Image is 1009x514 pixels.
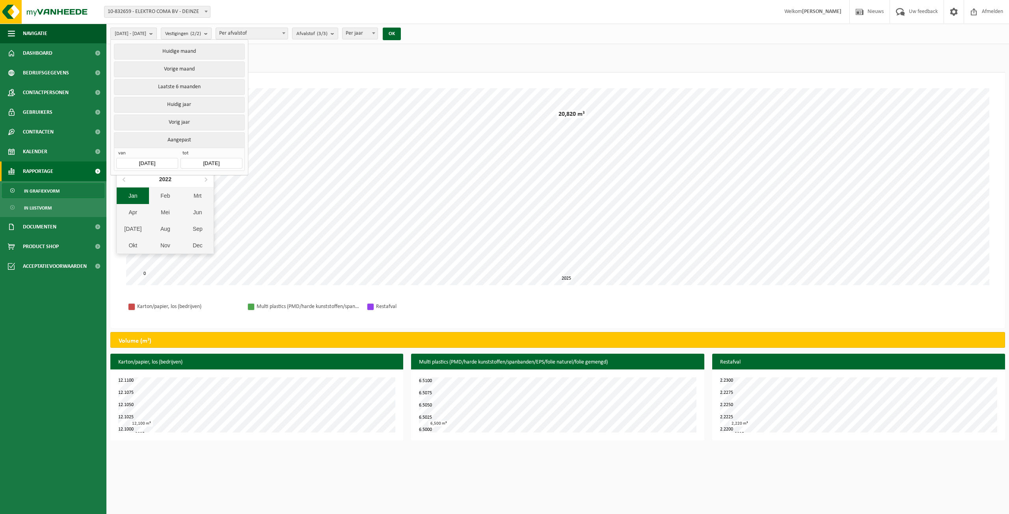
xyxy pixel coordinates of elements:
[149,204,181,221] div: Mei
[114,115,244,130] button: Vorig jaar
[165,28,201,40] span: Vestigingen
[149,187,181,204] div: Feb
[114,79,244,95] button: Laatste 6 maanden
[428,421,449,427] div: 6,500 m³
[114,97,244,113] button: Huidig jaar
[149,221,181,237] div: Aug
[116,150,178,158] span: van
[114,44,244,59] button: Huidige maand
[117,237,149,254] div: Okt
[24,184,60,199] span: In grafiekvorm
[712,354,1005,371] h3: Restafval
[23,217,56,237] span: Documenten
[117,204,149,221] div: Apr
[216,28,288,39] span: Per afvalstof
[23,83,69,102] span: Contactpersonen
[376,302,478,312] div: Restafval
[317,31,328,36] count: (3/3)
[257,302,359,312] div: Multi plastics (PMD/harde kunststoffen/spanbanden/EPS/folie naturel/folie gemengd)
[117,187,149,204] div: Jan
[24,200,52,215] span: In lijstvorm
[161,28,212,39] button: Vestigingen(2/2)
[104,6,210,17] span: 10-832659 - ELEKTRO COMA BV - DEINZE
[23,142,47,161] span: Kalender
[181,150,242,158] span: tot
[104,6,210,18] span: 10-832659 - ELEKTRO COMA BV - DEINZE
[181,204,214,221] div: Jun
[23,237,59,256] span: Product Shop
[149,237,181,254] div: Nov
[2,183,104,198] a: In grafiekvorm
[115,28,146,40] span: [DATE] - [DATE]
[110,354,403,371] h3: Karton/papier, los (bedrijven)
[730,421,750,427] div: 2,220 m³
[23,63,69,83] span: Bedrijfsgegevens
[23,24,47,43] span: Navigatie
[296,28,328,40] span: Afvalstof
[802,9,841,15] strong: [PERSON_NAME]
[110,28,157,39] button: [DATE] - [DATE]
[343,28,378,39] span: Per jaar
[190,31,201,36] count: (2/2)
[137,302,240,312] div: Karton/papier, los (bedrijven)
[23,122,54,142] span: Contracten
[411,354,704,371] h3: Multi plastics (PMD/harde kunststoffen/spanbanden/EPS/folie naturel/folie gemengd)
[111,332,159,350] h2: Volume (m³)
[2,200,104,215] a: In lijstvorm
[557,110,586,118] div: 20,820 m³
[23,256,87,276] span: Acceptatievoorwaarden
[23,161,53,181] span: Rapportage
[130,421,153,427] div: 12,100 m³
[23,102,52,122] span: Gebruikers
[181,221,214,237] div: Sep
[114,132,244,148] button: Aangepast
[181,237,214,254] div: Dec
[117,221,149,237] div: [DATE]
[181,187,214,204] div: Mrt
[114,61,244,77] button: Vorige maand
[23,43,52,63] span: Dashboard
[156,173,175,186] div: 2022
[292,28,338,39] button: Afvalstof(3/3)
[383,28,401,40] button: OK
